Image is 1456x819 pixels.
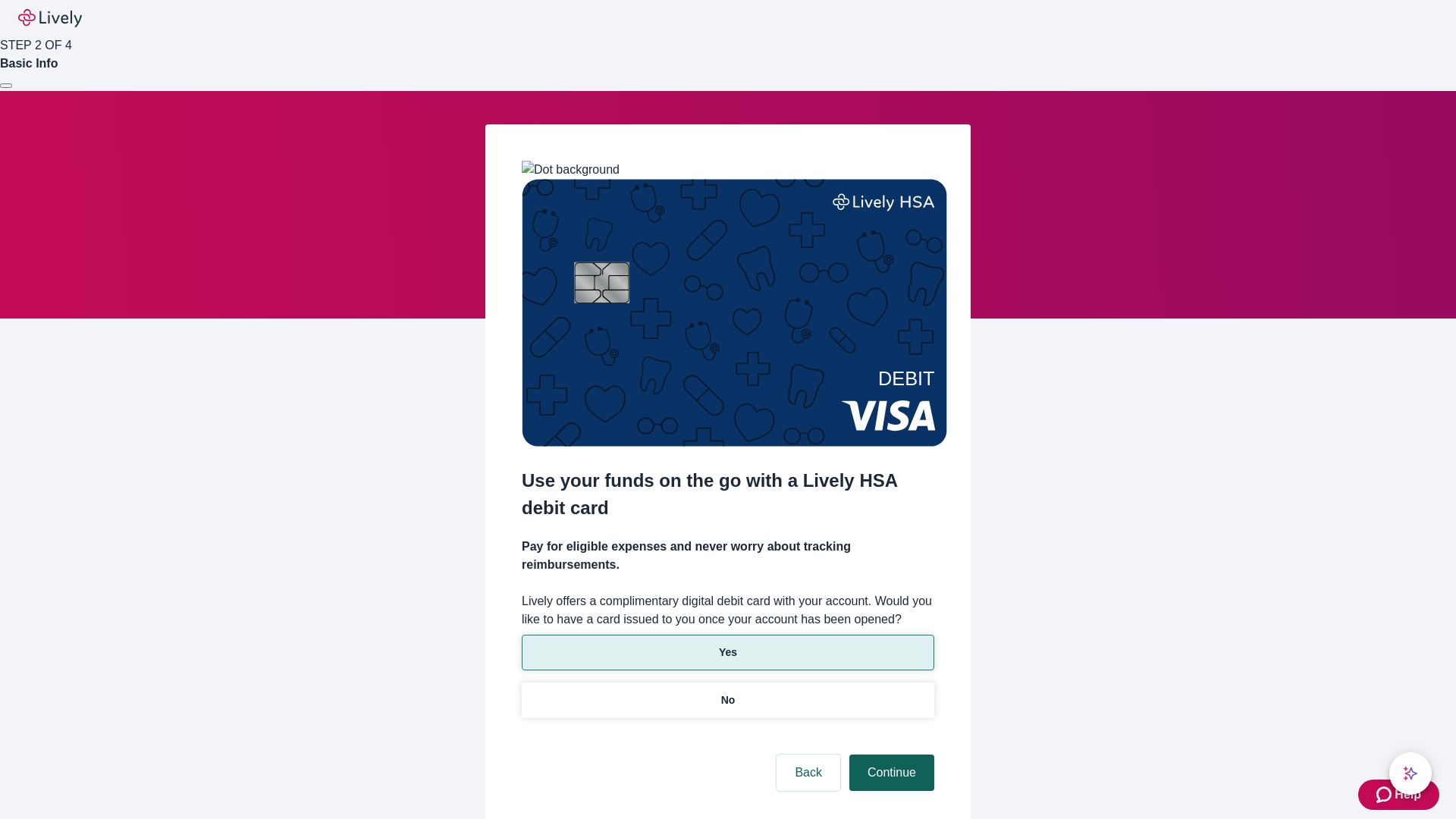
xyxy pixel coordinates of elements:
svg: Zendesk support icon [1376,786,1395,804]
img: Lively [18,9,82,27]
button: No [522,682,934,718]
svg: Lively AI Assistant [1403,766,1418,781]
button: Back [777,755,840,791]
img: Dot background [522,161,620,179]
h2: Use your funds on the go with a Lively HSA debit card [522,467,934,522]
button: Continue [849,755,934,791]
span: Help [1395,786,1421,804]
label: Lively offers a complimentary digital debit card with your account. Would you like to have a card... [522,592,934,629]
h4: Pay for eligible expenses and never worry about tracking reimbursements. [522,538,934,574]
p: Yes [719,645,737,661]
p: No [721,692,736,708]
button: chat [1389,752,1432,795]
button: Zendesk support iconHelp [1358,780,1439,810]
img: Debit card [522,179,947,447]
button: Yes [522,635,934,670]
